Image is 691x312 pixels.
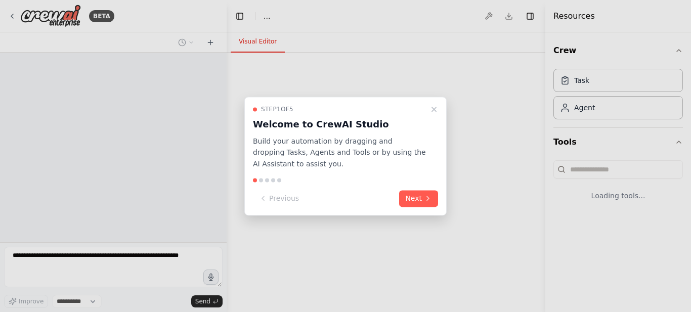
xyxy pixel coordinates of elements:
h3: Welcome to CrewAI Studio [253,117,426,131]
button: Next [399,190,438,207]
span: Step 1 of 5 [261,105,293,113]
p: Build your automation by dragging and dropping Tasks, Agents and Tools or by using the AI Assista... [253,136,426,170]
button: Close walkthrough [428,103,440,115]
button: Previous [253,190,305,207]
button: Hide left sidebar [233,9,247,23]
